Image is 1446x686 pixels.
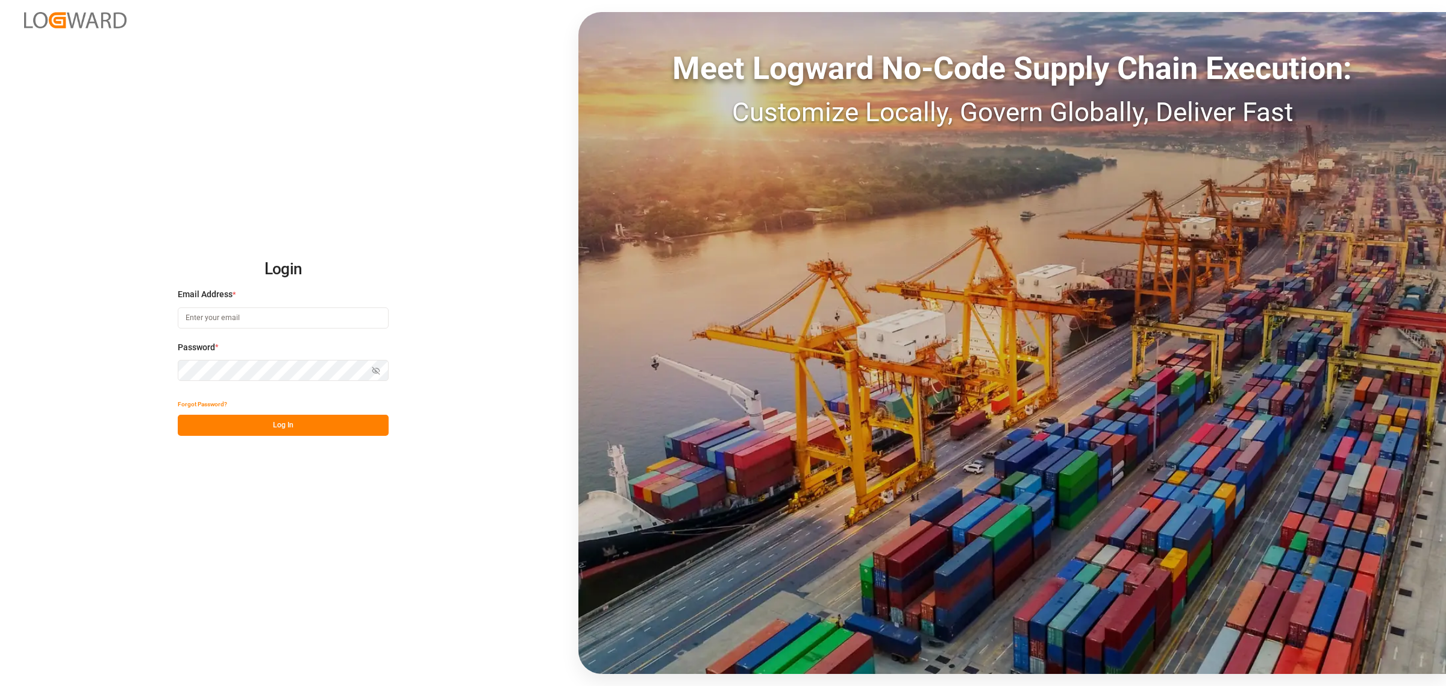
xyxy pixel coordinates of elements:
button: Log In [178,415,389,436]
img: Logward_new_orange.png [24,12,127,28]
span: Password [178,341,215,354]
div: Customize Locally, Govern Globally, Deliver Fast [578,92,1446,132]
h2: Login [178,250,389,289]
span: Email Address [178,288,233,301]
div: Meet Logward No-Code Supply Chain Execution: [578,45,1446,92]
input: Enter your email [178,307,389,329]
button: Forgot Password? [178,394,227,415]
